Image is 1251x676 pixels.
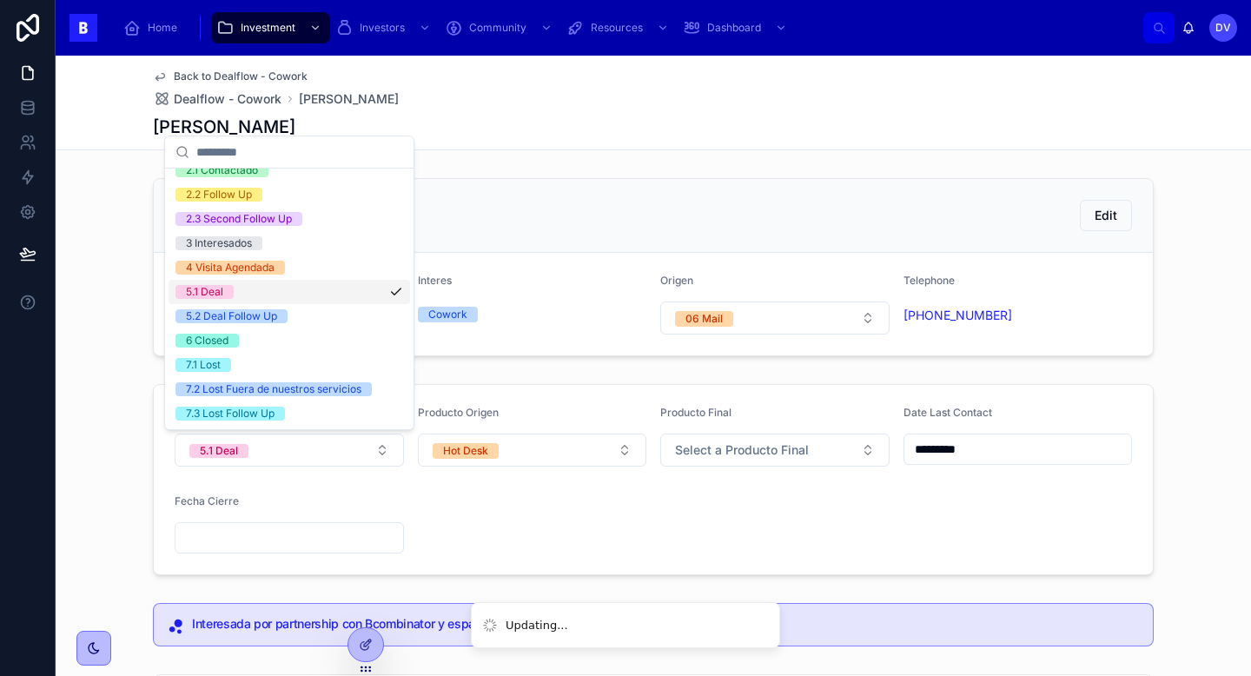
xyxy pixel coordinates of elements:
div: 7.2 Lost Fuera de nuestros servicios [186,382,361,396]
a: Community [440,12,561,43]
a: Investment [211,12,330,43]
div: Cowork [428,307,467,322]
button: Select Button [418,434,647,467]
span: Back to Dealflow - Cowork [174,70,308,83]
div: 5.1 Deal [200,444,238,458]
a: Resources [561,12,678,43]
div: 2.2 Follow Up [186,188,252,202]
span: Fecha Cierre [175,494,239,507]
a: [PHONE_NUMBER] [903,307,1012,324]
span: Home [148,21,177,35]
a: Dashboard [678,12,796,43]
div: 3 Interesados [186,236,252,250]
span: Edit [1095,207,1117,224]
span: Origen [660,274,693,287]
span: DV [1215,21,1231,35]
a: [PERSON_NAME] [299,90,399,108]
button: Unselect I_06_MAIL [675,309,733,327]
h1: [PERSON_NAME] [153,115,295,139]
span: Producto Origen [418,406,499,419]
h5: Interesada por partnership con Bcombinator y espacios de trabajo [192,618,1139,630]
div: 2.3 Second Follow Up [186,212,292,226]
a: Dealflow - Cowork [153,90,281,108]
div: 06 Mail [685,311,723,327]
div: 5.1 Deal [186,285,223,299]
span: Investors [360,21,405,35]
span: Interes [418,274,452,287]
div: 7.3 Lost Follow Up [186,407,275,421]
span: Telephone [903,274,955,287]
button: Select Button [660,434,890,467]
span: Dealflow - Cowork [174,90,281,108]
span: Community [469,21,526,35]
div: scrollable content [111,9,1143,47]
div: Hot Desk [443,443,488,459]
div: 7.1 Lost [186,358,221,372]
span: Investment [241,21,295,35]
img: App logo [69,14,97,42]
div: Suggestions [165,169,414,429]
a: Back to Dealflow - Cowork [153,70,308,83]
span: Select a Producto Final [675,441,809,459]
div: 6 Closed [186,334,228,348]
div: 5.2 Deal Follow Up [186,309,277,323]
div: 4 Visita Agendada [186,261,275,275]
button: Edit [1080,200,1132,231]
a: Investors [330,12,440,43]
div: Updating... [506,617,568,634]
div: 2.1 Contactado [186,163,258,177]
span: Producto Final [660,406,731,419]
a: Home [118,12,189,43]
button: Select Button [175,434,404,467]
span: Dashboard [707,21,761,35]
span: Date Last Contact [903,406,992,419]
span: Resources [591,21,643,35]
button: Select Button [660,302,890,335]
